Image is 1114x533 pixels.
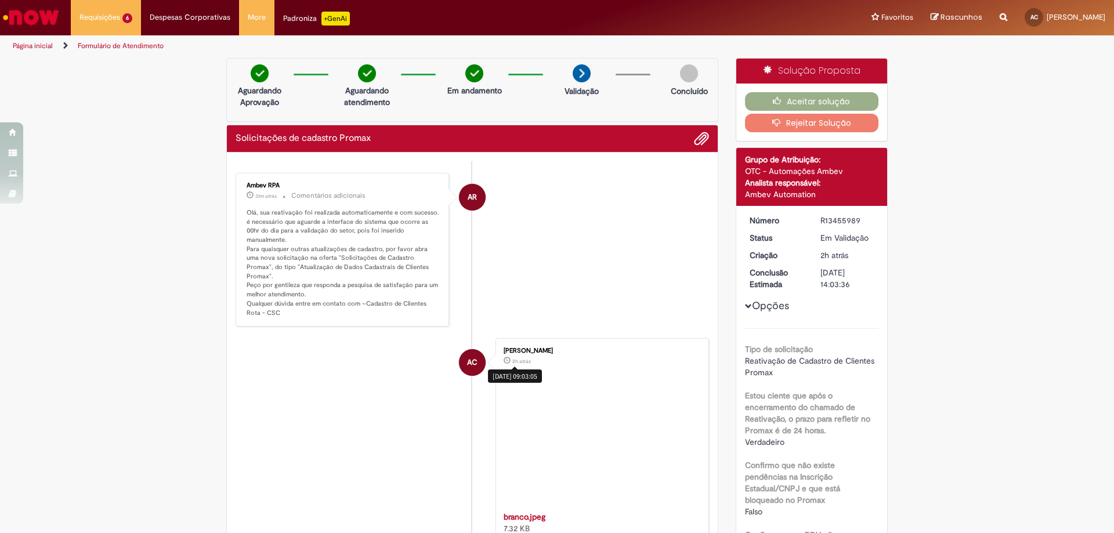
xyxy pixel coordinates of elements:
[820,215,874,226] div: R13455989
[671,85,708,97] p: Concluído
[459,349,486,376] div: ANNA COLLE
[255,193,277,200] time: 28/08/2025 10:09:06
[941,12,982,23] span: Rascunhos
[255,193,277,200] span: 31m atrás
[745,177,879,188] div: Analista responsável:
[150,12,230,23] span: Despesas Corporativas
[820,267,874,290] div: [DATE] 14:03:36
[745,165,879,177] div: OTC - Automações Ambev
[745,92,879,111] button: Aceitar solução
[468,183,477,211] span: AR
[741,232,812,244] dt: Status
[931,12,982,23] a: Rascunhos
[1047,12,1105,22] span: [PERSON_NAME]
[745,506,762,517] span: Falso
[465,64,483,82] img: check-circle-green.png
[291,191,366,201] small: Comentários adicionais
[1030,13,1038,21] span: AC
[504,512,545,522] a: branco.jpeg
[820,250,848,260] span: 2h atrás
[79,12,120,23] span: Requisições
[283,12,350,26] div: Padroniza
[741,215,812,226] dt: Número
[248,12,266,23] span: More
[247,208,440,317] p: Olá, sua reativação foi realizada automaticamente e com sucesso. é necessário que aguarde a inter...
[447,85,502,96] p: Em andamento
[321,12,350,26] p: +GenAi
[745,390,870,436] b: Estou ciente que após o encerramento do chamado de Reativação, o prazo para refletir no Promax é ...
[504,347,697,354] div: [PERSON_NAME]
[881,12,913,23] span: Favoritos
[680,64,698,82] img: img-circle-grey.png
[339,85,395,108] p: Aguardando atendimento
[745,460,840,505] b: Confirmo que não existe pendências na Inscrição Estadual/CNPJ e que está bloqueado no Promax
[512,358,531,365] span: 2h atrás
[459,184,486,211] div: Ambev RPA
[122,13,132,23] span: 6
[236,133,371,144] h2: Solicitações de cadastro Promax Histórico de tíquete
[358,64,376,82] img: check-circle-green.png
[820,232,874,244] div: Em Validação
[232,85,288,108] p: Aguardando Aprovação
[9,35,734,57] ul: Trilhas de página
[741,267,812,290] dt: Conclusão Estimada
[247,182,440,189] div: Ambev RPA
[736,59,888,84] div: Solução Proposta
[13,41,53,50] a: Página inicial
[78,41,164,50] a: Formulário de Atendimento
[573,64,591,82] img: arrow-next.png
[745,154,879,165] div: Grupo de Atribuição:
[745,356,877,378] span: Reativação de Cadastro de Clientes Promax
[820,250,848,260] time: 28/08/2025 09:03:27
[1,6,61,29] img: ServiceNow
[745,188,879,200] div: Ambev Automation
[488,369,542,383] div: [DATE] 09:03:05
[565,85,599,97] p: Validação
[745,437,784,447] span: Verdadeiro
[467,349,478,376] span: AC
[251,64,269,82] img: check-circle-green.png
[694,131,709,146] button: Adicionar anexos
[745,344,813,354] b: Tipo de solicitação
[820,249,874,261] div: 28/08/2025 09:03:27
[741,249,812,261] dt: Criação
[745,114,879,132] button: Rejeitar Solução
